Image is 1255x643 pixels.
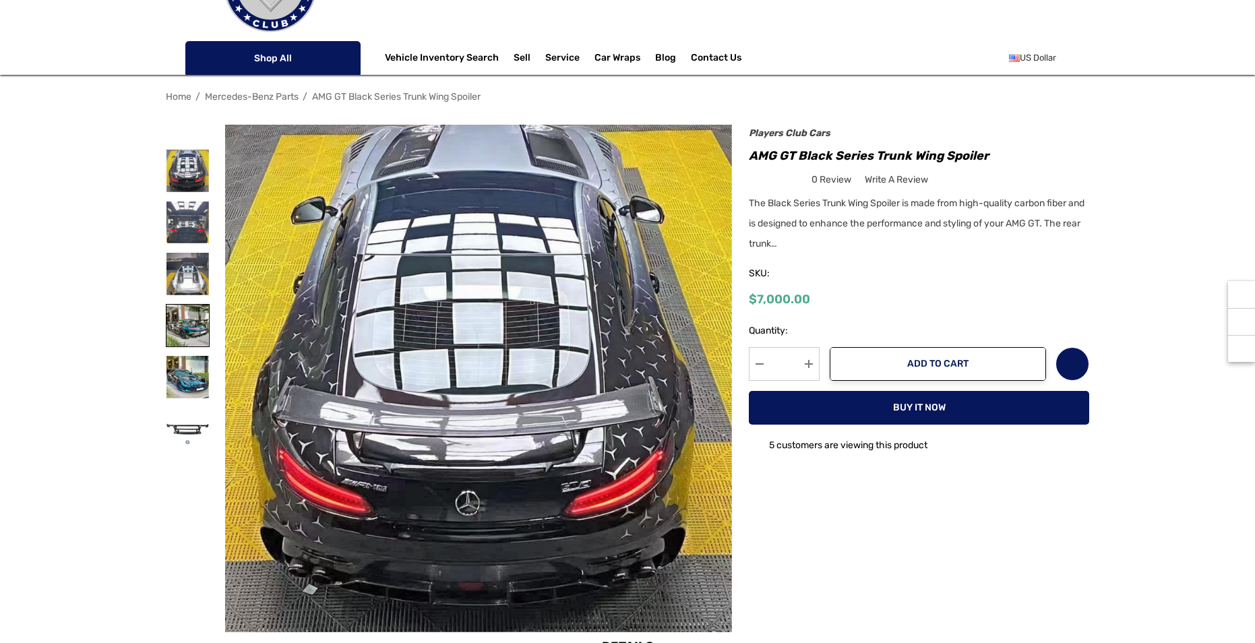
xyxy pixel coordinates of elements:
span: Write a Review [865,174,928,186]
p: Shop All [185,41,361,75]
svg: Wish List [1065,357,1080,372]
span: 0 review [812,171,851,188]
a: Contact Us [691,52,741,67]
img: AMG GT Black Series Trunk Wing Spoiler [166,253,209,295]
div: 5 customers are viewing this product [749,433,927,454]
img: AMG GT Black Series Trunk Wing Spoiler [166,150,209,192]
span: $7,000.00 [749,292,810,307]
nav: Breadcrumb [166,85,1089,109]
svg: Icon Line [200,51,220,66]
h1: AMG GT Black Series Trunk Wing Spoiler [749,145,1089,166]
a: Wish List [1055,347,1089,381]
svg: Recently Viewed [1235,288,1248,301]
a: Previous [1049,90,1068,103]
img: AMG GT Black Series Trunk Wing Spoiler [166,356,209,398]
span: The Black Series Trunk Wing Spoiler is made from high-quality carbon fiber and is designed to enh... [749,197,1084,249]
a: Mercedes-Benz Parts [205,91,299,102]
a: Home [166,91,191,102]
a: Vehicle Inventory Search [385,52,499,67]
a: Players Club Cars [749,127,830,139]
span: Car Wraps [594,52,640,67]
a: Write a Review [865,171,928,188]
a: Blog [655,52,676,67]
img: AMG GT Black Series Trunk Wing Spoiler [166,202,209,244]
a: USD [1009,44,1071,71]
button: Buy it now [749,391,1089,425]
a: Sell [514,44,545,71]
label: Quantity: [749,323,820,339]
svg: Top [1228,342,1255,356]
img: AMG GT Black Series Trunk Wing Spoiler [166,305,209,347]
svg: Social Media [1235,315,1248,329]
img: AMG GT Black Series Trunk Wing Spoiler [225,125,733,632]
a: Car Wraps [594,44,655,71]
a: AMG GT Black Series Trunk Wing Spoiler [312,91,481,102]
a: Service [545,52,580,67]
span: SKU: [749,264,816,283]
button: Add to Cart [830,347,1046,381]
img: AMG GT Black Series Trunk Wing Spoiler [166,408,209,450]
a: Next [1070,90,1089,103]
svg: Icon Arrow Down [336,53,346,63]
span: Sell [514,52,530,67]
